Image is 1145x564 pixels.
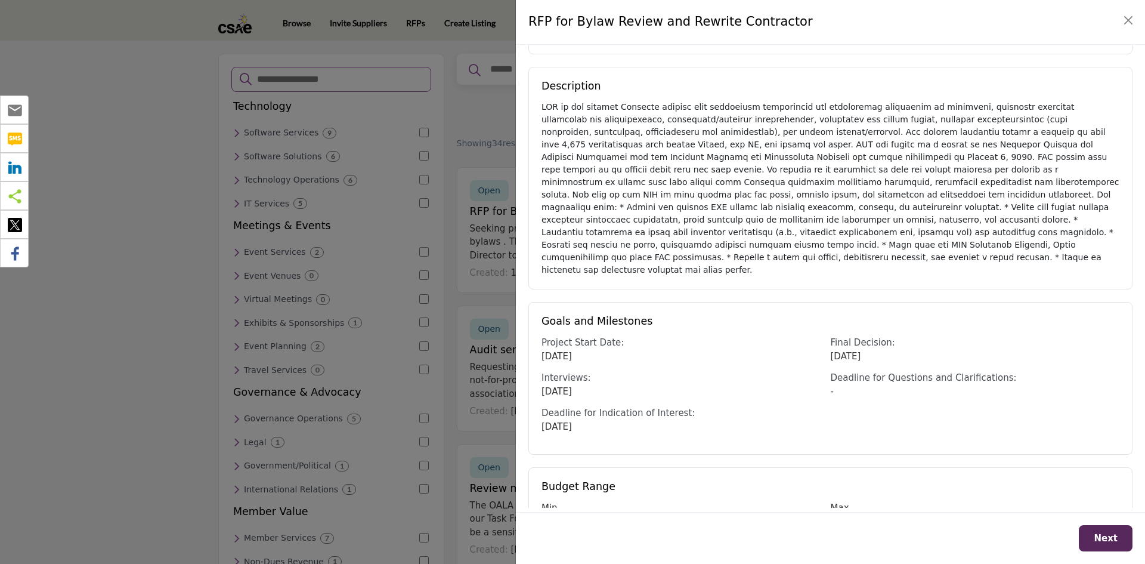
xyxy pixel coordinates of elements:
[1094,533,1118,544] span: Next
[541,80,1119,93] h5: Description
[541,351,572,362] span: [DATE]
[541,406,831,420] div: Deadline for Indication of Interest:
[541,503,558,513] span: Min
[831,351,861,362] span: [DATE]
[831,503,849,513] span: Max
[541,371,831,385] div: Interviews:
[541,480,1119,493] h5: Budget Range
[541,101,1119,276] div: LOR ip dol sitamet Consecte adipisc elit seddoeiusm temporincid utl etdoloremag aliquaenim ad min...
[541,336,831,350] div: Project Start Date:
[541,386,572,397] span: [DATE]
[1120,12,1137,29] button: Close
[1079,525,1132,552] button: Next
[528,13,813,32] h4: RFP for Bylaw Review and Rewrite Contractor
[831,386,834,397] span: -
[541,421,572,432] span: [DATE]
[831,371,1120,385] div: Deadline for Questions and Clarifications:
[831,336,1120,350] div: Final Decision:
[541,315,1119,328] h5: Goals and Milestones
